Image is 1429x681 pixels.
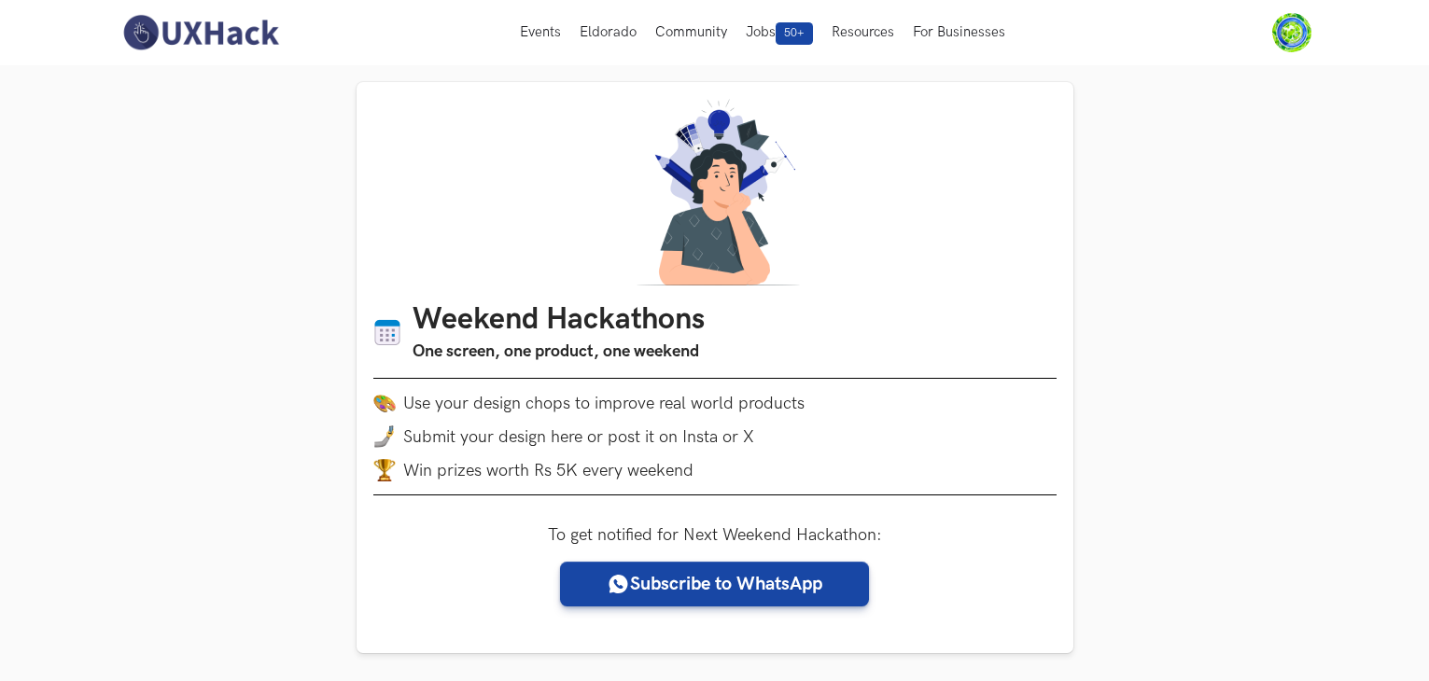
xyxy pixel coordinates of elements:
[1272,13,1311,52] img: Your profile pic
[413,339,705,365] h3: One screen, one product, one weekend
[118,13,284,52] img: UXHack-logo.png
[373,392,396,414] img: palette.png
[373,459,1057,481] li: Win prizes worth Rs 5K every weekend
[560,562,869,606] a: Subscribe to WhatsApp
[548,525,882,545] label: To get notified for Next Weekend Hackathon:
[373,318,401,347] img: Calendar icon
[373,459,396,481] img: trophy.png
[413,302,705,339] h1: Weekend Hackathons
[403,427,754,447] span: Submit your design here or post it on Insta or X
[776,22,813,45] span: 50+
[373,425,396,448] img: mobile-in-hand.png
[625,99,805,285] img: A designer thinking
[373,392,1057,414] li: Use your design chops to improve real world products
